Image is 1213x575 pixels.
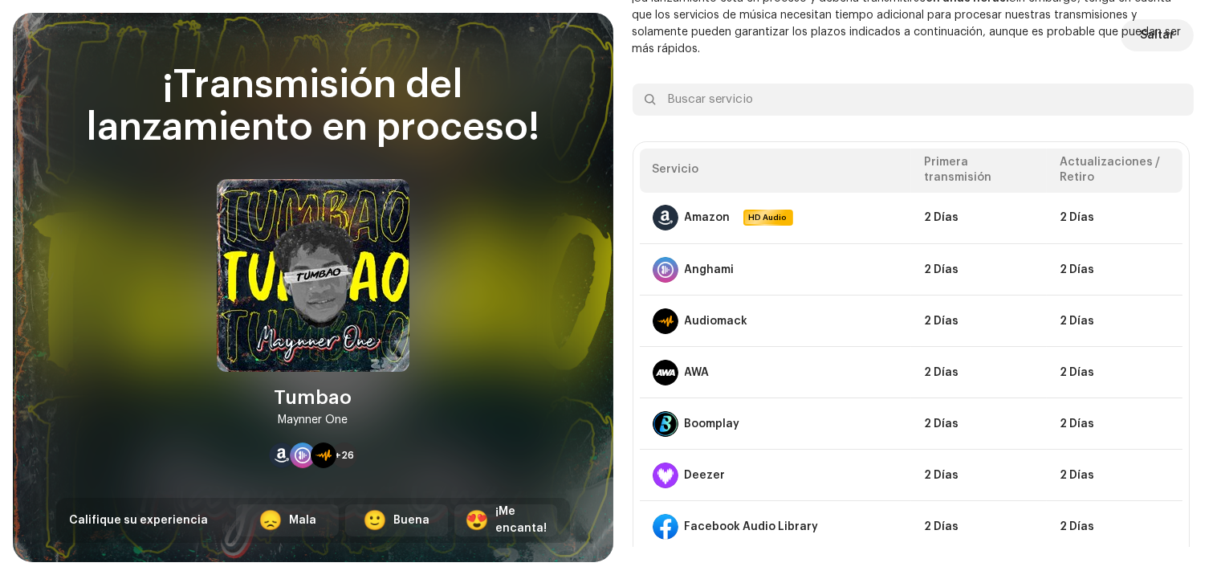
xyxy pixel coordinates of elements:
div: AWA [685,366,710,379]
button: Saltar [1121,19,1194,51]
td: 2 Días [1047,244,1182,296]
div: 😍 [465,511,489,530]
td: 2 Días [911,244,1047,296]
span: Califique su experiencia [69,515,208,526]
div: Audiomack [685,315,748,328]
div: Boomplay [685,418,740,430]
td: 2 Días [911,398,1047,450]
td: 2 Días [1047,347,1182,398]
td: 2 Días [911,193,1047,244]
td: 2 Días [911,501,1047,553]
td: 2 Días [911,296,1047,347]
th: Actualizaciones / Retiro [1047,149,1182,193]
div: ¡Me encanta! [495,504,547,537]
td: 2 Días [1047,501,1182,553]
div: Deezer [685,469,726,482]
td: 2 Días [1047,193,1182,244]
div: Anghami [685,263,735,276]
img: 1dfad721-fac4-4057-86a6-da856a311b34 [217,179,409,372]
div: Amazon [685,211,731,224]
span: Saltar [1140,19,1174,51]
td: 2 Días [911,347,1047,398]
input: Buscar servicio [633,84,1195,116]
div: Mala [289,512,316,529]
div: Facebook Audio Library [685,520,819,533]
div: Tumbao [274,385,352,410]
td: 2 Días [1047,450,1182,501]
th: Servicio [640,149,911,193]
span: HD Audio [745,211,792,224]
div: Maynner One [278,410,348,430]
td: 2 Días [1047,398,1182,450]
td: 2 Días [1047,296,1182,347]
span: +26 [335,449,354,462]
div: 😞 [258,511,283,530]
div: Buena [393,512,429,529]
div: ¡Transmisión del lanzamiento en proceso! [56,64,570,149]
th: Primera transmisión [911,149,1047,193]
td: 2 Días [911,450,1047,501]
div: 🙂 [363,511,387,530]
